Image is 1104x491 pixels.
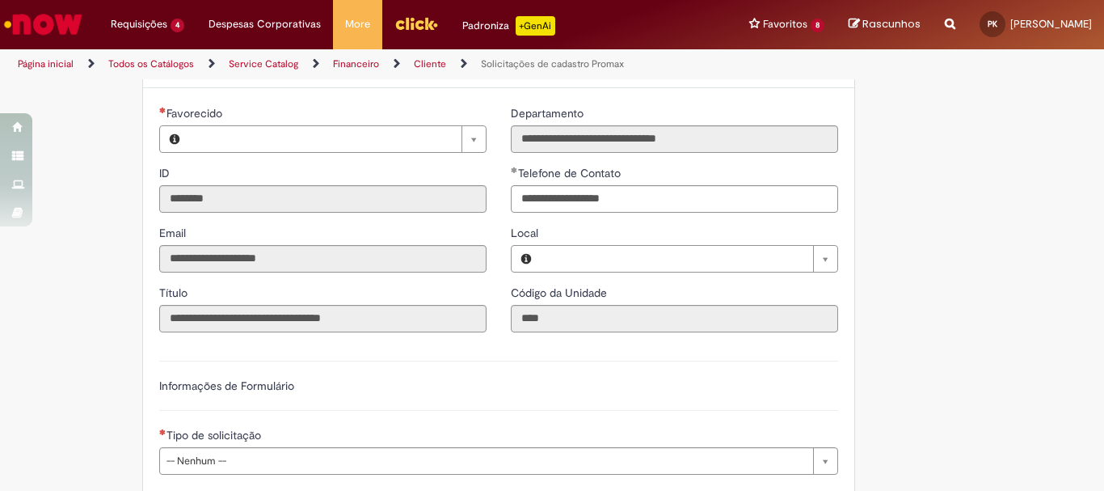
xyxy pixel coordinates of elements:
[481,57,624,70] a: Solicitações de cadastro Promax
[862,16,921,32] span: Rascunhos
[511,185,838,213] input: Telefone de Contato
[988,19,997,29] span: PK
[111,16,167,32] span: Requisições
[166,428,264,442] span: Tipo de solicitação
[516,16,555,36] p: +GenAi
[511,305,838,332] input: Código da Unidade
[209,16,321,32] span: Despesas Corporativas
[189,126,486,152] a: Limpar campo Favorecido
[511,285,610,301] label: Somente leitura - Código da Unidade
[763,16,807,32] span: Favoritos
[2,8,85,40] img: ServiceNow
[18,57,74,70] a: Página inicial
[511,226,541,240] span: Local
[811,19,824,32] span: 8
[166,106,225,121] span: Necessários - Favorecido
[159,245,487,273] input: Email
[1010,17,1092,31] span: [PERSON_NAME]
[159,107,166,113] span: Necessários
[511,125,838,153] input: Departamento
[849,17,921,32] a: Rascunhos
[159,185,487,213] input: ID
[414,57,446,70] a: Cliente
[159,226,189,240] span: Somente leitura - Email
[541,246,837,272] a: Limpar campo Local
[511,167,518,173] span: Obrigatório Preenchido
[159,165,173,181] label: Somente leitura - ID
[159,225,189,241] label: Somente leitura - Email
[512,246,541,272] button: Local, Visualizar este registro
[511,286,610,300] span: Somente leitura - Código da Unidade
[171,19,184,32] span: 4
[159,285,191,301] label: Somente leitura - Título
[159,429,166,435] span: Necessários
[511,105,587,121] label: Somente leitura - Departamento
[518,166,624,180] span: Telefone de Contato
[345,16,370,32] span: More
[229,57,298,70] a: Service Catalog
[160,126,189,152] button: Favorecido, Visualizar este registro
[159,379,294,393] label: Informações de Formulário
[159,286,191,300] span: Somente leitura - Título
[159,305,487,332] input: Título
[159,166,173,180] span: Somente leitura - ID
[12,49,724,79] ul: Trilhas de página
[394,11,438,36] img: click_logo_yellow_360x200.png
[166,448,805,474] span: -- Nenhum --
[333,57,379,70] a: Financeiro
[108,57,194,70] a: Todos os Catálogos
[511,106,587,121] span: Somente leitura - Departamento
[462,16,555,36] div: Padroniza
